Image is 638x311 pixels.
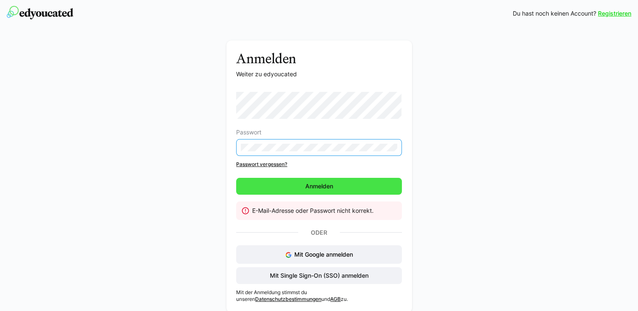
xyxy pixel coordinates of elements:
button: Mit Single Sign-On (SSO) anmelden [236,267,401,284]
span: Mit Single Sign-On (SSO) anmelden [269,271,370,280]
a: Passwort vergessen? [236,161,401,168]
a: Registrieren [598,9,631,18]
p: Weiter zu edyoucated [236,70,401,78]
div: E-Mail-Adresse oder Passwort nicht korrekt. [252,206,395,215]
span: Passwort [236,129,261,136]
span: Anmelden [304,182,334,190]
a: AGB [330,296,341,302]
button: Mit Google anmelden [236,245,401,264]
span: Mit Google anmelden [294,251,353,258]
p: Mit der Anmeldung stimmst du unseren und zu. [236,289,401,303]
img: edyoucated [7,6,73,19]
a: Datenschutzbestimmungen [255,296,321,302]
h3: Anmelden [236,51,401,67]
span: Du hast noch keinen Account? [513,9,596,18]
button: Anmelden [236,178,401,195]
p: Oder [298,227,339,239]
